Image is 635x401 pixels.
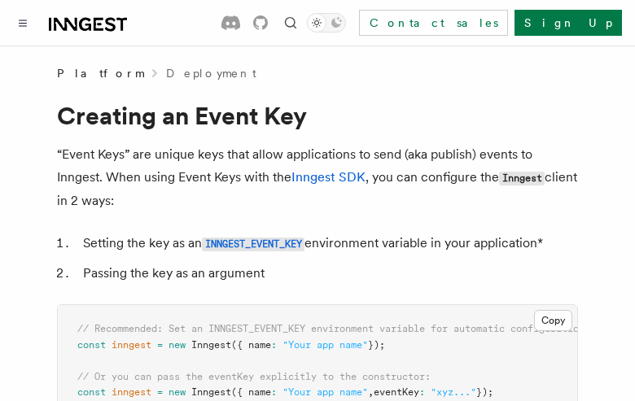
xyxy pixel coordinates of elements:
span: // Or you can pass the eventKey explicitly to the constructor: [77,371,431,382]
span: : [271,339,277,351]
span: inngest [112,339,151,351]
span: : [419,386,425,398]
code: INNGEST_EVENT_KEY [202,238,304,251]
span: }); [368,339,385,351]
a: INNGEST_EVENT_KEY [202,235,304,251]
a: Contact sales [359,10,508,36]
h1: Creating an Event Key [57,101,578,130]
span: "xyz..." [431,386,476,398]
button: Toggle navigation [13,13,33,33]
span: new [169,339,186,351]
a: Sign Up [515,10,622,36]
span: = [157,339,163,351]
span: = [157,386,163,398]
button: Copy [534,310,572,331]
p: “Event Keys” are unique keys that allow applications to send (aka publish) events to Inngest. Whe... [57,143,578,212]
span: "Your app name" [282,339,368,351]
span: , [368,386,374,398]
span: ({ name [231,386,271,398]
span: const [77,339,106,351]
code: Inngest [499,172,545,185]
button: Toggle dark mode [307,13,346,33]
button: Find something... [281,13,300,33]
span: ({ name [231,339,271,351]
span: }); [476,386,493,398]
span: // Recommended: Set an INNGEST_EVENT_KEY environment variable for automatic configuration: [77,323,590,334]
span: const [77,386,106,398]
span: inngest [112,386,151,398]
span: eventKey [374,386,419,398]
a: Deployment [166,65,256,81]
span: "Your app name" [282,386,368,398]
span: Platform [57,65,143,81]
span: Inngest [191,386,231,398]
li: Passing the key as an argument [78,262,578,285]
a: Inngest SDK [291,169,366,185]
span: : [271,386,277,398]
li: Setting the key as an environment variable in your application* [78,232,578,255]
span: new [169,386,186,398]
span: Inngest [191,339,231,351]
